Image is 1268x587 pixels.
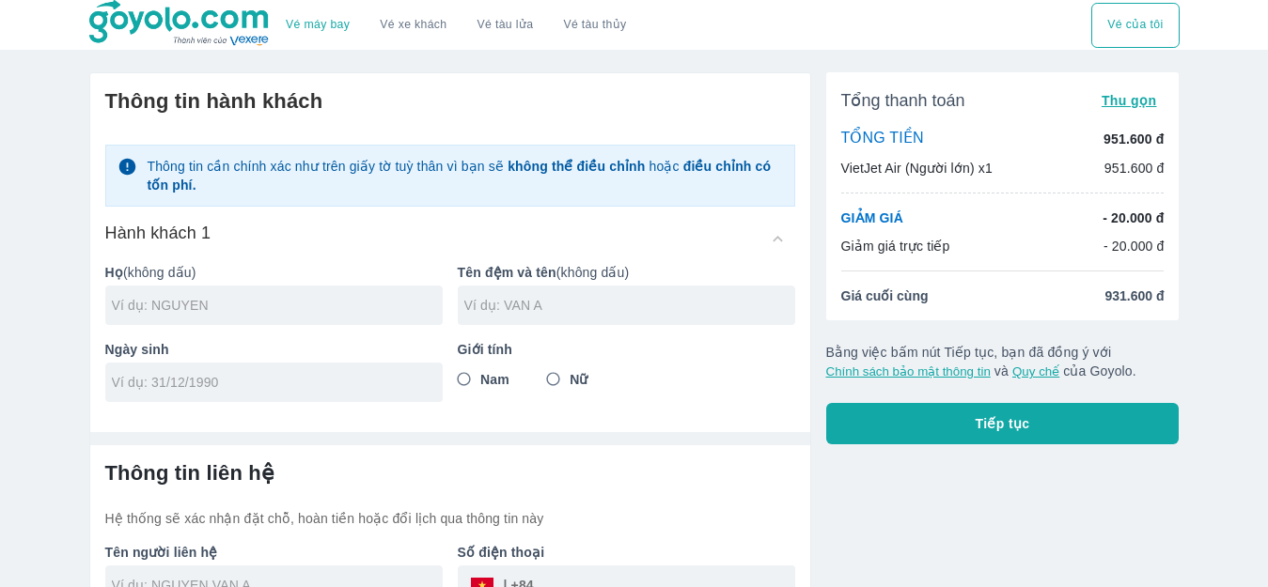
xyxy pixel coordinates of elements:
[841,89,965,112] span: Tổng thanh toán
[508,159,645,174] strong: không thể điều chỉnh
[1102,93,1157,108] span: Thu gọn
[1104,286,1164,305] span: 931.600 đ
[1104,130,1164,148] p: 951.600 đ
[105,509,795,528] p: Hệ thống sẽ xác nhận đặt chỗ, hoàn tiền hoặc đổi lịch qua thông tin này
[105,545,218,560] b: Tên người liên hệ
[1104,159,1165,178] p: 951.600 đ
[105,88,795,115] h6: Thông tin hành khách
[841,209,903,227] p: GIẢM GIÁ
[112,296,443,315] input: Ví dụ: NGUYEN
[570,370,587,389] span: Nữ
[271,3,641,48] div: choose transportation mode
[458,545,545,560] b: Số điện thoại
[458,340,795,359] p: Giới tính
[380,18,446,32] a: Vé xe khách
[1091,3,1179,48] button: Vé của tôi
[1012,364,1059,378] button: Quy chế
[105,340,443,359] p: Ngày sinh
[976,414,1030,433] span: Tiếp tục
[826,403,1180,444] button: Tiếp tục
[105,265,123,280] b: Họ
[826,364,991,378] button: Chính sách bảo mật thông tin
[841,129,924,149] p: TỔNG TIỀN
[1091,3,1179,48] div: choose transportation mode
[548,3,641,48] button: Vé tàu thủy
[1103,209,1164,227] p: - 20.000 đ
[841,237,950,255] p: Giảm giá trực tiếp
[1094,87,1165,114] button: Thu gọn
[464,296,795,315] input: Ví dụ: VAN A
[826,343,1180,380] p: Bằng việc bấm nút Tiếp tục, bạn đã đồng ý với và của Goyolo.
[112,373,424,392] input: Ví dụ: 31/12/1990
[1104,237,1165,255] p: - 20.000 đ
[462,3,549,48] a: Vé tàu lửa
[147,157,782,194] p: Thông tin cần chính xác như trên giấy tờ tuỳ thân vì bạn sẽ hoặc
[286,18,350,32] a: Vé máy bay
[105,263,443,282] p: (không dấu)
[841,159,993,178] p: VietJet Air (Người lớn) x1
[480,370,509,389] span: Nam
[458,263,795,282] p: (không dấu)
[105,460,795,487] h6: Thông tin liên hệ
[841,286,929,305] span: Giá cuối cùng
[105,222,211,244] h6: Hành khách 1
[458,265,556,280] b: Tên đệm và tên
